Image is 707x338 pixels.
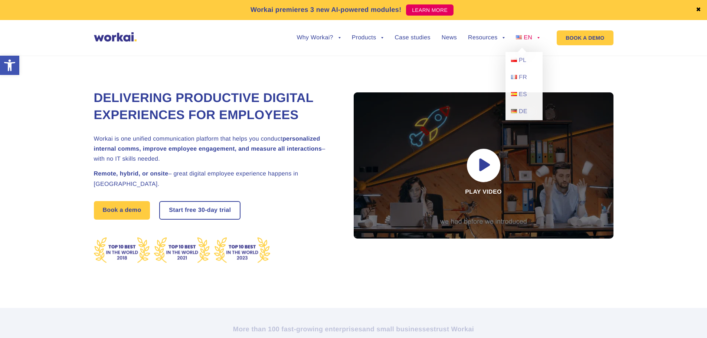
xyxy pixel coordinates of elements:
a: Resources [468,35,505,41]
i: and small businesses [362,325,433,333]
p: Workai premieres 3 new AI-powered modules! [251,5,402,15]
span: DE [519,108,527,115]
a: Case studies [395,35,430,41]
span: PL [519,57,526,63]
a: Products [352,35,384,41]
a: ✖ [696,7,701,13]
strong: Remote, hybrid, or onsite [94,171,168,177]
a: Why Workai? [297,35,340,41]
div: Play video [354,92,613,239]
h2: – great digital employee experience happens in [GEOGRAPHIC_DATA]. [94,169,335,189]
a: DE [505,103,543,120]
a: PL [505,52,543,69]
a: BOOK A DEMO [557,30,613,45]
a: Book a demo [94,201,150,220]
a: ES [505,86,543,103]
span: ES [519,91,527,98]
a: News [442,35,457,41]
h1: Delivering Productive Digital Experiences for Employees [94,90,335,124]
span: EN [524,35,532,41]
h2: More than 100 fast-growing enterprises trust Workai [148,325,560,334]
a: LEARN MORE [406,4,454,16]
a: FR [505,69,543,86]
a: Start free30-daytrial [160,202,240,219]
span: FR [519,74,527,81]
h2: Workai is one unified communication platform that helps you conduct – with no IT skills needed. [94,134,335,164]
i: 30-day [198,207,218,213]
